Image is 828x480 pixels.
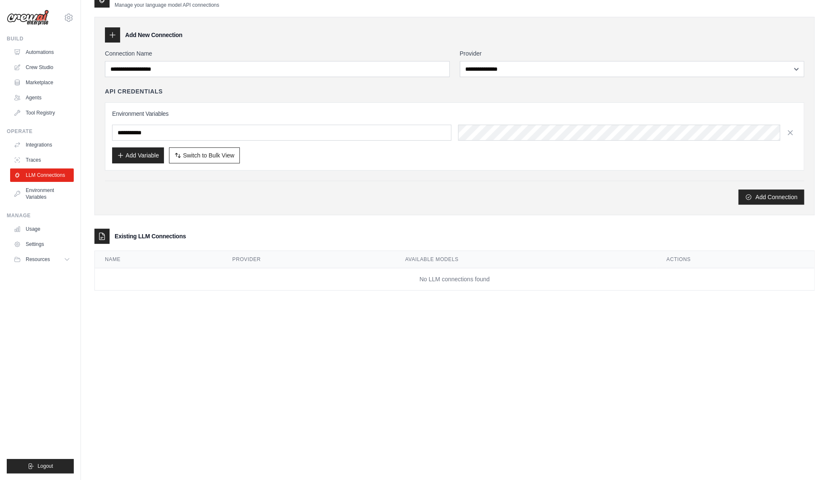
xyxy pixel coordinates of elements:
a: Tool Registry [10,106,74,120]
a: Agents [10,91,74,104]
a: Usage [10,222,74,236]
button: Logout [7,459,74,473]
label: Provider [460,49,804,58]
a: Integrations [10,138,74,152]
div: Manage [7,212,74,219]
th: Available Models [395,251,656,268]
button: Resources [10,253,74,266]
a: Crew Studio [10,61,74,74]
th: Name [95,251,222,268]
a: Settings [10,237,74,251]
div: Build [7,35,74,42]
img: Logo [7,10,49,26]
button: Add Connection [738,189,804,205]
h3: Existing LLM Connections [115,232,186,240]
a: Environment Variables [10,184,74,204]
div: Operate [7,128,74,135]
p: Manage your language model API connections [115,2,219,8]
a: Automations [10,45,74,59]
h4: API Credentials [105,87,163,96]
span: Logout [38,463,53,469]
h3: Environment Variables [112,109,797,118]
a: Marketplace [10,76,74,89]
label: Connection Name [105,49,450,58]
a: Traces [10,153,74,167]
td: No LLM connections found [95,268,814,291]
button: Add Variable [112,147,164,163]
h3: Add New Connection [125,31,182,39]
a: LLM Connections [10,168,74,182]
span: Resources [26,256,50,263]
th: Actions [656,251,814,268]
button: Switch to Bulk View [169,147,240,163]
th: Provider [222,251,395,268]
span: Switch to Bulk View [183,151,234,160]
